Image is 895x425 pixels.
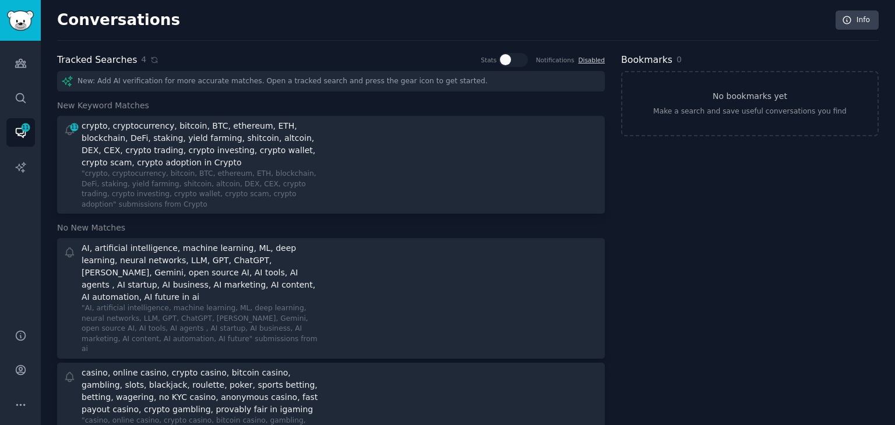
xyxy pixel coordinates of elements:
[57,53,137,68] h2: Tracked Searches
[676,55,682,64] span: 0
[82,169,323,210] div: "crypto, cryptocurrency, bitcoin, BTC, ethereum, ETH, blockchain, DeFi, staking, yield farming, s...
[536,56,575,64] div: Notifications
[713,90,787,102] h3: No bookmarks yet
[7,10,34,31] img: GummySearch logo
[69,123,80,131] span: 11
[57,238,605,359] a: AI, artificial intelligence, machine learning, ML, deep learning, neural networks, LLM, GPT, Chat...
[57,116,605,214] a: 11crypto, cryptocurrency, bitcoin, BTC, ethereum, ETH, blockchain, DeFi, staking, yield farming, ...
[20,123,31,132] span: 11
[57,222,125,234] span: No New Matches
[141,54,146,66] span: 4
[57,100,149,112] span: New Keyword Matches
[653,107,847,117] div: Make a search and save useful conversations you find
[82,120,321,169] div: crypto, cryptocurrency, bitcoin, BTC, ethereum, ETH, blockchain, DeFi, staking, yield farming, sh...
[621,53,672,68] h2: Bookmarks
[82,242,321,303] div: AI, artificial intelligence, machine learning, ML, deep learning, neural networks, LLM, GPT, Chat...
[836,10,879,30] a: Info
[621,71,879,136] a: No bookmarks yetMake a search and save useful conversations you find
[578,56,605,63] a: Disabled
[57,11,180,30] h2: Conversations
[57,71,605,91] div: New: Add AI verification for more accurate matches. Open a tracked search and press the gear icon...
[82,303,323,355] div: "AI, artificial intelligence, machine learning, ML, deep learning, neural networks, LLM, GPT, Cha...
[6,118,35,147] a: 11
[481,56,496,64] div: Stats
[82,367,321,416] div: casino, online casino, crypto casino, bitcoin casino, gambling, slots, blackjack, roulette, poker...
